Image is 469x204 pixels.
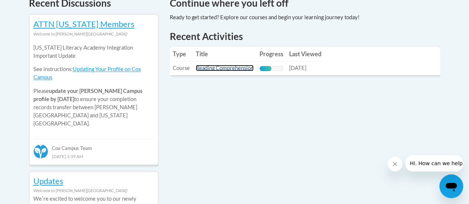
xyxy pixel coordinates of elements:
[193,47,257,61] th: Title
[286,47,324,61] th: Last Viewed
[173,65,190,71] span: Course
[257,47,286,61] th: Progress
[33,176,63,186] a: Updates
[33,19,135,29] a: ATTN [US_STATE] Members
[170,47,193,61] th: Type
[33,187,154,195] div: Welcome to [PERSON_NAME][GEOGRAPHIC_DATA]!
[439,174,463,198] iframe: Button to launch messaging window
[33,65,154,81] p: See instructions:
[33,30,154,38] div: Welcome to [PERSON_NAME][GEOGRAPHIC_DATA]!
[33,138,154,152] div: Cox Campus Team
[33,38,154,133] div: Please to ensure your completion records transfer between [PERSON_NAME][GEOGRAPHIC_DATA] and [US_...
[196,65,254,71] a: Reading Comprehension
[33,88,142,102] b: update your [PERSON_NAME] Campus profile by [DATE]
[4,5,60,11] span: Hi. How can we help?
[33,44,154,60] p: [US_STATE] Literacy Academy Integration Important Update
[289,65,306,71] span: [DATE]
[33,66,141,80] a: Updating Your Profile on Cox Campus
[260,66,271,71] div: Progress, %
[33,152,154,160] div: [DATE] 3:39 AM
[405,155,463,171] iframe: Message from company
[33,144,48,159] img: Cox Campus Team
[387,157,402,171] iframe: Close message
[170,30,440,43] h1: Recent Activities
